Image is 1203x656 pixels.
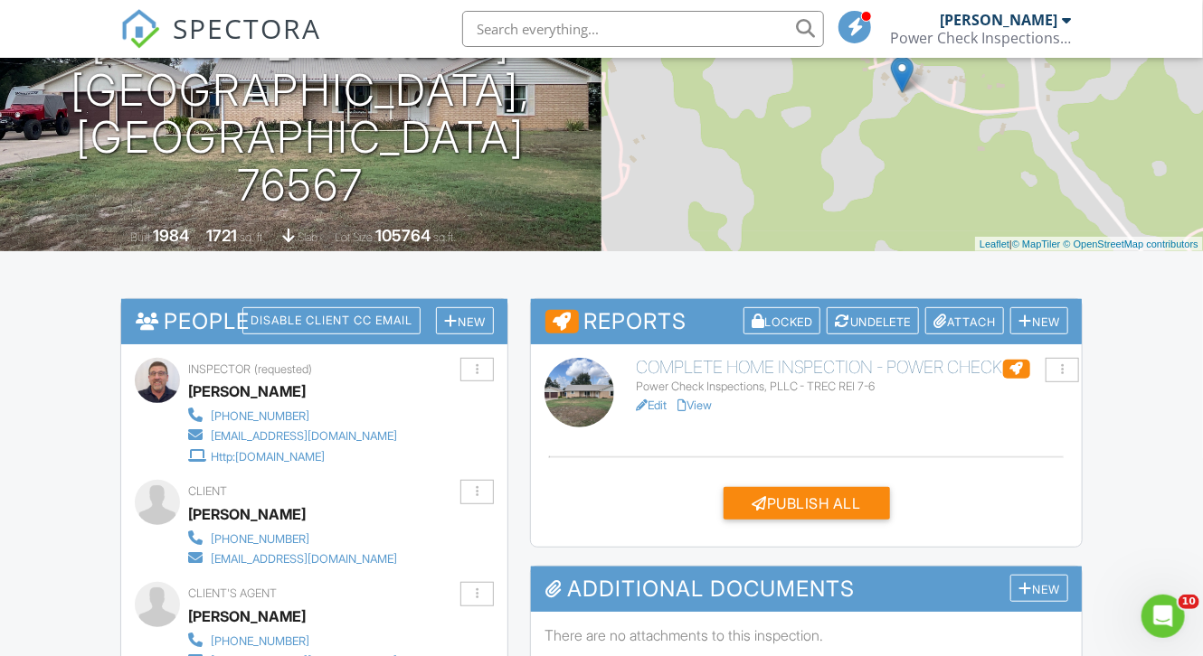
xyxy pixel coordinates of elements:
h3: Additional Documents [531,567,1082,611]
div: Disable Client CC Email [242,307,421,334]
div: [PERSON_NAME] [188,501,306,528]
div: [PHONE_NUMBER] [211,532,309,547]
div: 105764 [376,226,431,245]
h1: [STREET_ADDRESS] [GEOGRAPHIC_DATA], [GEOGRAPHIC_DATA] 76567 [29,19,573,210]
div: 1984 [154,226,190,245]
a: [EMAIL_ADDRESS][DOMAIN_NAME] [188,548,397,567]
a: [EMAIL_ADDRESS][DOMAIN_NAME] [188,425,397,445]
div: New [1010,307,1068,335]
a: Complete Home Inspection - Power Check Power Check Inspections, PLLC - TREC REI 7-6 [636,358,1068,394]
span: Client's Agent [188,586,277,600]
a: [PHONE_NUMBER] [188,405,397,425]
p: There are no attachments to this inspection. [545,625,1068,645]
div: Publish All [724,487,890,520]
div: Http:[DOMAIN_NAME] [211,450,325,464]
div: Locked [744,307,821,335]
a: SPECTORA [120,24,321,62]
span: (requested) [254,362,312,376]
a: © MapTiler [1012,239,1061,249]
h3: People [121,299,507,343]
span: slab [298,230,318,244]
div: New [1010,575,1068,603]
div: [PHONE_NUMBER] [211,409,309,424]
a: [PHONE_NUMBER] [188,630,397,650]
div: New [436,307,494,335]
input: Search everything... [462,11,824,47]
a: View [677,398,712,412]
span: Lot Size [336,230,374,244]
div: 1721 [207,226,238,245]
div: [PHONE_NUMBER] [211,634,309,649]
div: Attach [925,307,1004,335]
h6: Complete Home Inspection - Power Check [636,358,1068,378]
span: Inspector [188,362,251,376]
div: Power Check Inspections, PLLC [890,29,1071,47]
img: The Best Home Inspection Software - Spectora [120,9,160,49]
span: Client [188,484,227,498]
div: [PERSON_NAME] [940,11,1057,29]
div: | [975,237,1203,252]
div: Undelete [827,307,919,335]
span: Built [131,230,151,244]
div: [EMAIL_ADDRESS][DOMAIN_NAME] [211,552,397,567]
a: Http:[DOMAIN_NAME] [188,445,397,465]
iframe: Intercom live chat [1141,595,1185,638]
span: sq. ft. [241,230,266,244]
div: [EMAIL_ADDRESS][DOMAIN_NAME] [211,429,397,444]
a: [PHONE_NUMBER] [188,528,397,548]
div: Power Check Inspections, PLLC - TREC REI 7-6 [636,380,1068,394]
span: SPECTORA [173,9,321,47]
div: [PERSON_NAME] [188,603,306,630]
span: 10 [1179,595,1199,609]
div: [PERSON_NAME] [188,378,306,405]
h3: Reports [531,299,1082,344]
a: Leaflet [980,239,1009,249]
span: sq.ft. [434,230,457,244]
a: © OpenStreetMap contributors [1064,239,1198,249]
a: Edit [636,398,667,412]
